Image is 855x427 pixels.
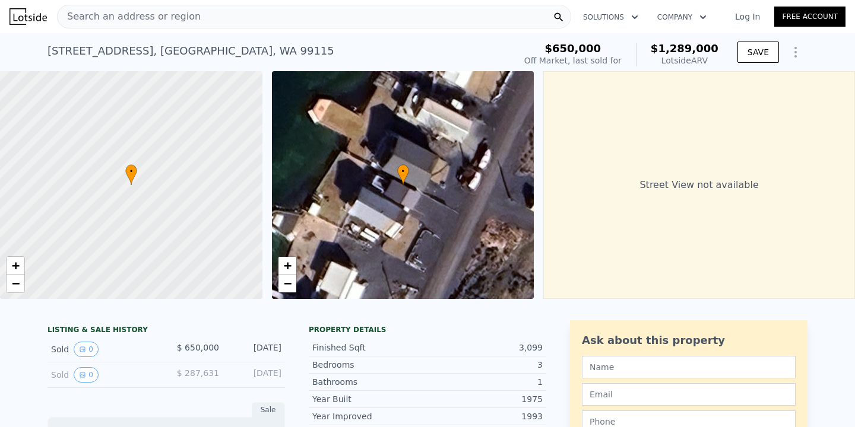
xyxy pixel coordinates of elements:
[427,376,543,388] div: 1
[721,11,774,23] a: Log In
[312,342,427,353] div: Finished Sqft
[737,42,779,63] button: SAVE
[7,257,24,275] a: Zoom in
[524,55,622,66] div: Off Market, last sold for
[177,368,219,378] span: $ 287,631
[51,367,157,383] div: Sold
[51,342,157,357] div: Sold
[177,343,219,352] span: $ 650,000
[283,258,291,273] span: +
[47,43,334,59] div: [STREET_ADDRESS] , [GEOGRAPHIC_DATA] , WA 99115
[545,42,601,55] span: $650,000
[582,356,796,378] input: Name
[278,275,296,292] a: Zoom out
[74,367,99,383] button: View historical data
[397,164,409,185] div: •
[427,342,543,353] div: 3,099
[229,342,281,357] div: [DATE]
[47,325,285,337] div: LISTING & SALE HISTORY
[74,342,99,357] button: View historical data
[427,359,543,371] div: 3
[312,410,427,422] div: Year Improved
[543,71,855,299] div: Street View not available
[312,359,427,371] div: Bedrooms
[9,8,47,25] img: Lotside
[12,276,20,291] span: −
[125,166,137,177] span: •
[427,410,543,422] div: 1993
[7,275,24,292] a: Zoom out
[648,7,716,28] button: Company
[12,258,20,273] span: +
[252,402,285,418] div: Sale
[651,55,718,66] div: Lotside ARV
[774,7,845,27] a: Free Account
[651,42,718,55] span: $1,289,000
[582,332,796,349] div: Ask about this property
[125,164,137,185] div: •
[283,276,291,291] span: −
[582,383,796,406] input: Email
[278,257,296,275] a: Zoom in
[784,40,807,64] button: Show Options
[309,325,546,334] div: Property details
[312,376,427,388] div: Bathrooms
[427,393,543,405] div: 1975
[397,166,409,177] span: •
[574,7,648,28] button: Solutions
[229,367,281,383] div: [DATE]
[58,9,201,24] span: Search an address or region
[312,393,427,405] div: Year Built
